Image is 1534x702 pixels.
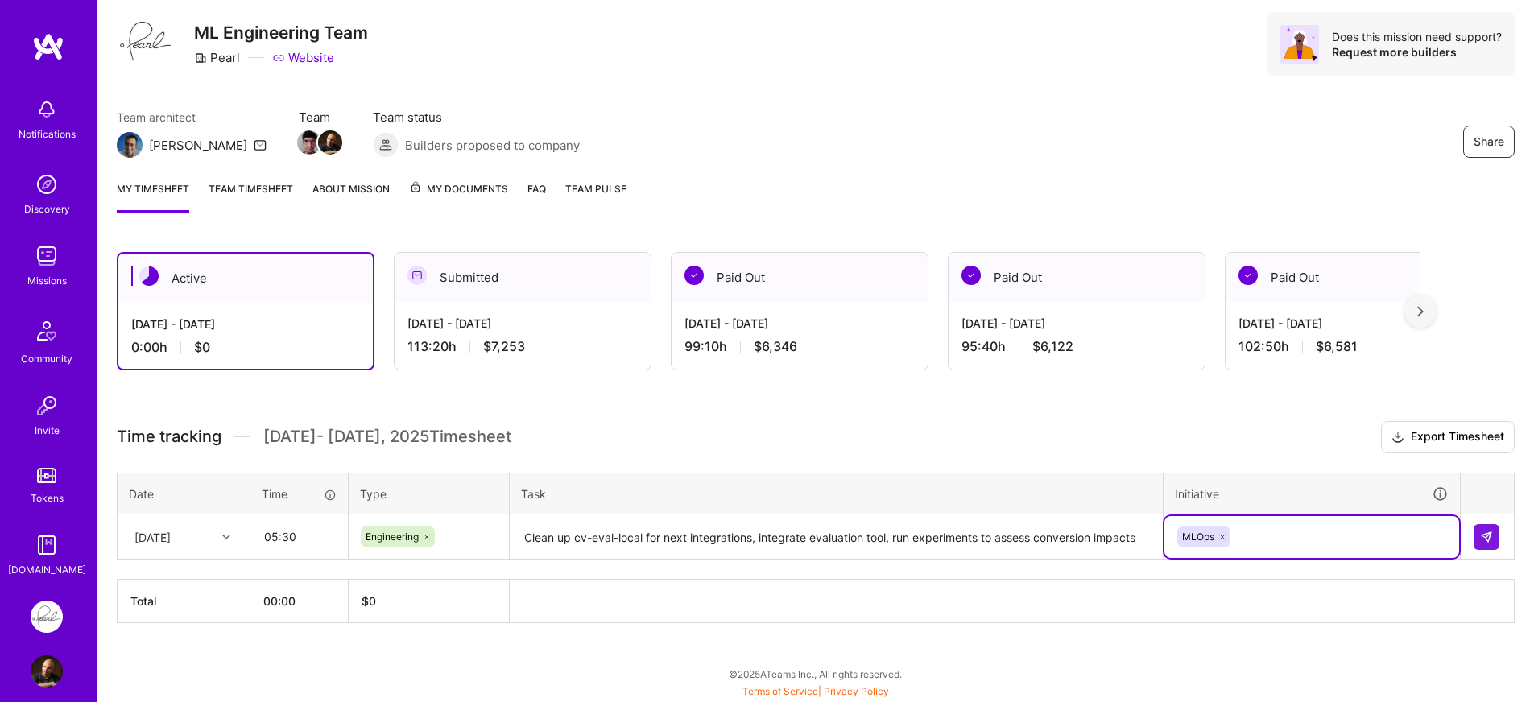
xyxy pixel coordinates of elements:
div: Tokens [31,489,64,506]
img: Pearl: ML Engineering Team [31,601,63,633]
i: icon CompanyGray [194,52,207,64]
span: [DATE] - [DATE] , 2025 Timesheet [263,427,511,447]
a: Privacy Policy [824,685,889,697]
a: Website [272,49,334,66]
div: Does this mission need support? [1332,29,1502,44]
img: Company Logo [117,12,175,70]
div: Paid Out [1226,253,1482,302]
div: [DATE] - [DATE] [131,316,360,332]
div: [DATE] - [DATE] [407,315,638,332]
a: Team timesheet [209,180,293,213]
a: Pearl: ML Engineering Team [27,601,67,633]
span: MLOps [1182,531,1214,543]
div: © 2025 ATeams Inc., All rights reserved. [97,654,1534,694]
th: Type [349,473,510,514]
div: [DOMAIN_NAME] [8,561,86,578]
img: teamwork [31,240,63,272]
a: About Mission [312,180,390,213]
textarea: Clean up cv-eval-local for next integrations, integrate evaluation tool, run experiments to asses... [511,516,1161,559]
div: 113:20 h [407,338,638,355]
a: Team Pulse [565,180,626,213]
div: null [1474,524,1501,550]
span: Time tracking [117,427,221,447]
th: Task [510,473,1164,514]
th: Date [118,473,250,514]
img: Invite [31,390,63,422]
span: $ 0 [362,594,376,608]
span: | [742,685,889,697]
img: bell [31,93,63,126]
img: Paid Out [1238,266,1258,285]
img: Team Architect [117,132,143,158]
img: tokens [37,468,56,483]
i: icon Chevron [222,533,230,541]
div: [DATE] [134,528,171,545]
div: Paid Out [949,253,1205,302]
span: $6,346 [754,338,797,355]
span: My Documents [409,180,508,198]
img: Builders proposed to company [373,132,399,158]
h3: ML Engineering Team [194,23,368,43]
div: Invite [35,422,60,439]
a: User Avatar [27,655,67,688]
div: Request more builders [1332,44,1502,60]
img: logo [32,32,64,61]
img: Community [27,312,66,350]
span: Team [299,109,341,126]
input: HH:MM [251,515,347,558]
div: Notifications [19,126,76,142]
span: Team architect [117,109,267,126]
a: My timesheet [117,180,189,213]
div: Community [21,350,72,367]
img: guide book [31,529,63,561]
span: Team Pulse [565,183,626,195]
div: 102:50 h [1238,338,1469,355]
div: Pearl [194,49,240,66]
img: Submit [1480,531,1493,543]
div: Submitted [395,253,651,302]
span: Share [1474,134,1504,150]
i: icon Download [1391,429,1404,446]
img: Team Member Avatar [318,130,342,155]
div: Initiative [1175,485,1449,503]
div: [DATE] - [DATE] [684,315,915,332]
img: Avatar [1280,25,1319,64]
div: 95:40 h [961,338,1192,355]
a: Team Member Avatar [320,129,341,156]
img: Paid Out [961,266,981,285]
img: Paid Out [684,266,704,285]
span: $6,581 [1316,338,1358,355]
a: Terms of Service [742,685,818,697]
span: $6,122 [1032,338,1073,355]
i: icon Mail [254,138,267,151]
div: 99:10 h [684,338,915,355]
button: Export Timesheet [1381,421,1515,453]
a: Team Member Avatar [299,129,320,156]
img: Submitted [407,266,427,285]
img: discovery [31,168,63,200]
span: $0 [194,339,210,356]
a: FAQ [527,180,546,213]
div: Discovery [24,200,70,217]
div: Active [118,254,373,303]
span: $7,253 [483,338,525,355]
div: [DATE] - [DATE] [961,315,1192,332]
div: Time [262,485,337,502]
th: Total [118,580,250,623]
div: Missions [27,272,67,289]
span: Builders proposed to company [405,137,580,154]
button: Share [1463,126,1515,158]
div: Paid Out [672,253,928,302]
div: 0:00 h [131,339,360,356]
div: [DATE] - [DATE] [1238,315,1469,332]
span: Team status [373,109,580,126]
th: 00:00 [250,580,349,623]
img: Active [139,266,159,286]
div: [PERSON_NAME] [149,137,247,154]
img: Team Member Avatar [297,130,321,155]
img: User Avatar [31,655,63,688]
a: My Documents [409,180,508,213]
img: right [1417,306,1424,317]
span: Engineering [366,531,419,543]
